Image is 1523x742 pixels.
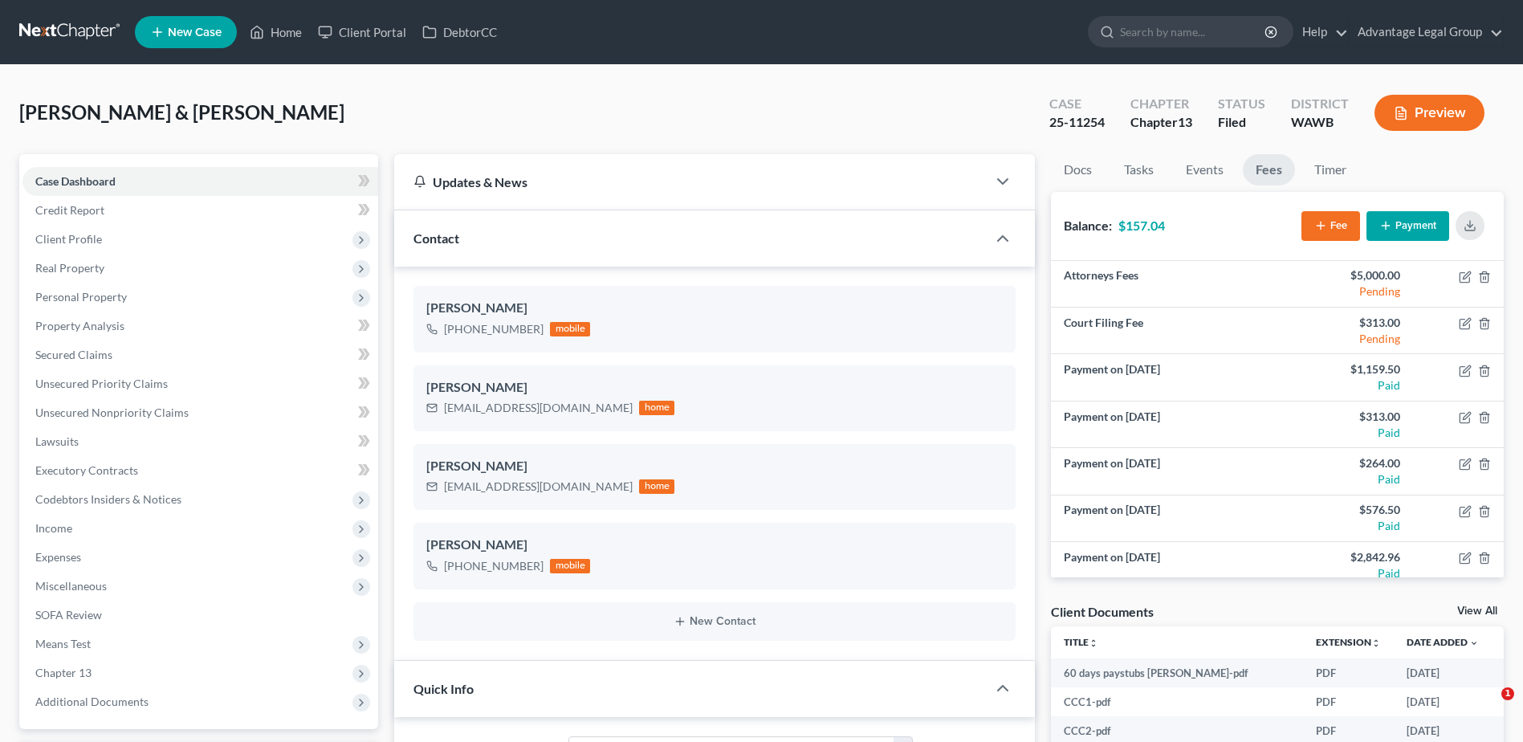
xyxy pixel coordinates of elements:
div: $264.00 [1290,455,1400,471]
span: Miscellaneous [35,579,107,593]
div: [PERSON_NAME] [426,457,1003,476]
div: mobile [550,559,590,573]
button: Payment [1366,211,1449,241]
div: Status [1218,95,1265,113]
div: [EMAIL_ADDRESS][DOMAIN_NAME] [444,479,633,495]
div: $313.00 [1290,409,1400,425]
div: $1,159.50 [1290,361,1400,377]
div: Client Documents [1051,603,1154,620]
div: Filed [1218,113,1265,132]
a: Fees [1243,154,1295,185]
a: Unsecured Nonpriority Claims [22,398,378,427]
span: New Case [168,26,222,39]
span: SOFA Review [35,608,102,622]
a: Titleunfold_more [1064,636,1098,648]
a: Client Portal [310,18,414,47]
button: New Contact [426,615,1003,628]
td: PDF [1303,658,1394,687]
span: Means Test [35,637,91,650]
i: unfold_more [1371,638,1381,648]
a: Events [1173,154,1236,185]
div: [PERSON_NAME] [426,536,1003,555]
td: Attorneys Fees [1051,261,1277,308]
div: $576.50 [1290,502,1400,518]
a: Property Analysis [22,312,378,340]
div: Paid [1290,565,1400,581]
div: home [639,479,674,494]
div: Pending [1290,331,1400,347]
div: [PHONE_NUMBER] [444,558,544,574]
span: Personal Property [35,290,127,304]
div: [PHONE_NUMBER] [444,321,544,337]
div: Updates & News [413,173,967,190]
td: [DATE] [1394,658,1492,687]
span: 1 [1501,687,1514,700]
span: Real Property [35,261,104,275]
span: Chapter 13 [35,666,92,679]
td: Payment on [DATE] [1051,354,1277,401]
span: Additional Documents [35,695,149,708]
a: Date Added expand_more [1407,636,1479,648]
td: [DATE] [1394,687,1492,716]
span: Client Profile [35,232,102,246]
div: Paid [1290,377,1400,393]
a: Docs [1051,154,1105,185]
span: Quick Info [413,681,474,696]
div: [PERSON_NAME] [426,299,1003,318]
div: Paid [1290,518,1400,534]
a: Home [242,18,310,47]
div: [EMAIL_ADDRESS][DOMAIN_NAME] [444,400,633,416]
span: [PERSON_NAME] & [PERSON_NAME] [19,100,344,124]
a: Credit Report [22,196,378,225]
span: Executory Contracts [35,463,138,477]
strong: Balance: [1064,218,1112,233]
iframe: Intercom live chat [1468,687,1507,726]
button: Fee [1301,211,1360,241]
span: Credit Report [35,203,104,217]
a: Extensionunfold_more [1316,636,1381,648]
td: 60 days paystubs [PERSON_NAME]-pdf [1051,658,1303,687]
div: Paid [1290,471,1400,487]
a: Help [1294,18,1348,47]
div: [PERSON_NAME] [426,378,1003,397]
button: Preview [1374,95,1484,131]
div: Pending [1290,283,1400,300]
span: Codebtors Insiders & Notices [35,492,181,506]
i: expand_more [1469,638,1479,648]
span: Case Dashboard [35,174,116,188]
div: $5,000.00 [1290,267,1400,283]
div: District [1291,95,1349,113]
strong: $157.04 [1118,218,1165,233]
div: 25-11254 [1049,113,1105,132]
input: Search by name... [1120,17,1267,47]
td: Payment on [DATE] [1051,401,1277,447]
a: SOFA Review [22,601,378,630]
td: Payment on [DATE] [1051,542,1277,589]
a: Unsecured Priority Claims [22,369,378,398]
a: DebtorCC [414,18,505,47]
td: Payment on [DATE] [1051,495,1277,541]
a: Timer [1301,154,1359,185]
div: WAWB [1291,113,1349,132]
span: Secured Claims [35,348,112,361]
span: Unsecured Priority Claims [35,377,168,390]
td: PDF [1303,687,1394,716]
div: $2,842.96 [1290,549,1400,565]
i: unfold_more [1089,638,1098,648]
a: Advantage Legal Group [1350,18,1503,47]
span: Income [35,521,72,535]
a: Executory Contracts [22,456,378,485]
div: $313.00 [1290,315,1400,331]
a: Lawsuits [22,427,378,456]
div: Case [1049,95,1105,113]
span: 13 [1178,114,1192,129]
a: View All [1457,605,1497,617]
td: Court Filing Fee [1051,308,1277,354]
span: Contact [413,230,459,246]
div: mobile [550,322,590,336]
td: Payment on [DATE] [1051,448,1277,495]
span: Unsecured Nonpriority Claims [35,406,189,419]
div: Paid [1290,425,1400,441]
div: home [639,401,674,415]
span: Property Analysis [35,319,124,332]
